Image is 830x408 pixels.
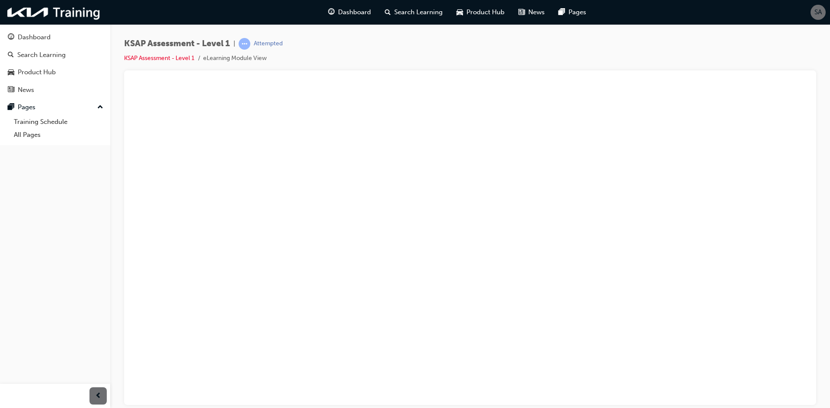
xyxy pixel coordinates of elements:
a: pages-iconPages [552,3,593,21]
a: guage-iconDashboard [321,3,378,21]
span: pages-icon [559,7,565,18]
div: Pages [18,102,35,112]
span: learningRecordVerb_ATTEMPT-icon [239,38,250,50]
span: Dashboard [338,7,371,17]
span: Product Hub [466,7,504,17]
span: Search Learning [394,7,443,17]
button: Pages [3,99,107,115]
a: Search Learning [3,47,107,63]
a: search-iconSearch Learning [378,3,450,21]
a: Training Schedule [10,115,107,129]
li: eLearning Module View [203,54,267,63]
div: Product Hub [18,67,56,77]
span: Pages [568,7,586,17]
a: Product Hub [3,64,107,80]
div: Search Learning [17,50,66,60]
button: SA [811,5,826,20]
span: car-icon [456,7,463,18]
span: guage-icon [328,7,335,18]
span: prev-icon [95,391,102,402]
span: SA [814,7,822,17]
span: KSAP Assessment - Level 1 [124,39,230,49]
img: kia-training [4,3,104,21]
span: | [233,39,235,49]
a: KSAP Assessment - Level 1 [124,54,195,62]
a: News [3,82,107,98]
span: guage-icon [8,34,14,41]
span: News [528,7,545,17]
a: All Pages [10,128,107,142]
div: Dashboard [18,32,51,42]
span: car-icon [8,69,14,76]
span: search-icon [8,51,14,59]
span: news-icon [8,86,14,94]
span: pages-icon [8,104,14,111]
span: up-icon [97,102,103,113]
span: news-icon [518,7,525,18]
a: news-iconNews [511,3,552,21]
a: Dashboard [3,29,107,45]
div: Attempted [254,40,283,48]
div: News [18,85,34,95]
a: car-iconProduct Hub [450,3,511,21]
span: search-icon [385,7,391,18]
button: DashboardSearch LearningProduct HubNews [3,28,107,99]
